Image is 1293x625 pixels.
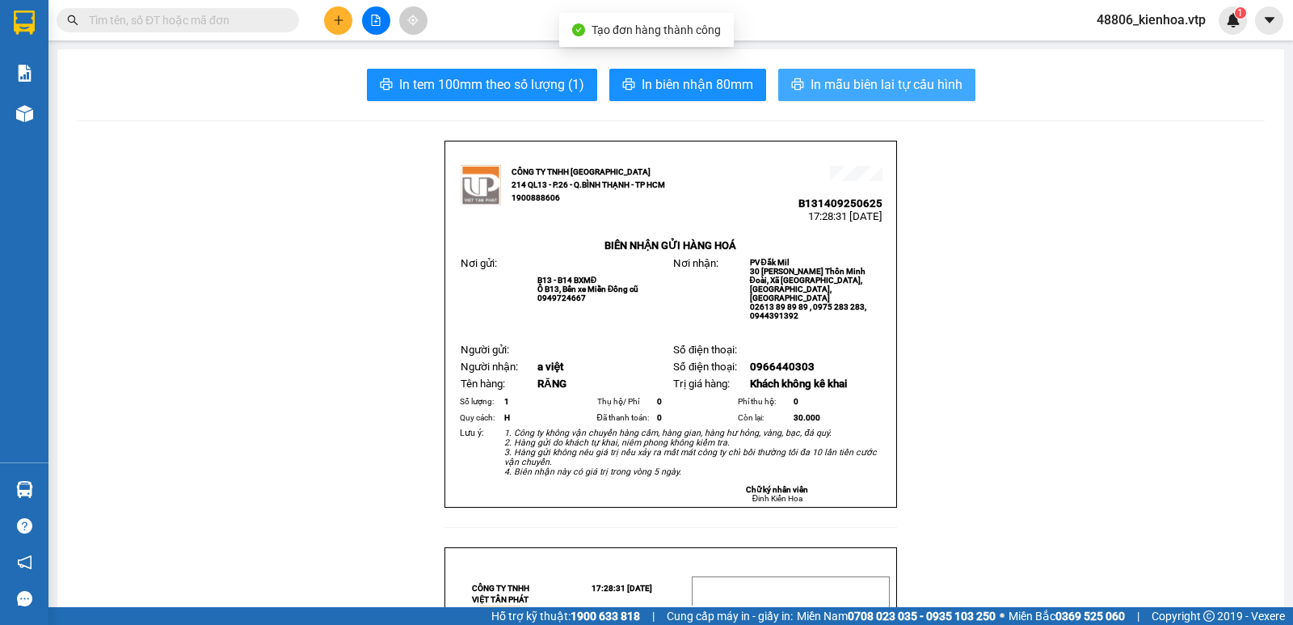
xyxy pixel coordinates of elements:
span: 17:27:30 [DATE] [121,73,196,85]
span: Số điện thoại: [673,344,737,356]
span: 30 [PERSON_NAME] Thôn Minh Đoài, Xã [GEOGRAPHIC_DATA], [GEOGRAPHIC_DATA], [GEOGRAPHIC_DATA] [750,267,866,302]
span: 0966440303 [750,361,815,373]
img: solution-icon [16,65,33,82]
button: file-add [362,6,390,35]
span: Đinh Kiến Hoa [752,494,802,503]
span: aim [407,15,419,26]
span: Tạo đơn hàng thành công [592,23,721,36]
span: B131409250624 [112,61,196,73]
span: Nơi nhận: [673,257,718,269]
span: Miền Nam [797,607,996,625]
strong: CÔNG TY TNHH [GEOGRAPHIC_DATA] 214 QL13 - P.26 - Q.BÌNH THẠNH - TP HCM 1900888606 [10,26,99,87]
span: Ô B13, Bến xe Miền Đông cũ [537,285,638,293]
span: 0 [657,397,662,406]
span: PV Đắk Mil [750,258,790,267]
span: | [652,607,655,625]
span: | [1137,607,1139,625]
td: Thụ hộ/ Phí [595,394,655,410]
span: caret-down [1262,13,1277,27]
span: plus [333,15,344,26]
strong: 1900 633 818 [571,610,640,623]
span: Hỗ trợ kỹ thuật: [491,607,640,625]
strong: 0708 023 035 - 0935 103 250 [848,610,996,623]
span: 02613 89 89 89 , 0975 283 283, 0944391392 [750,302,866,320]
td: Phí thu hộ: [735,394,792,410]
span: copyright [1203,610,1215,622]
span: Lưu ý: [460,428,484,438]
em: 1. Công ty không vận chuyển hàng cấm, hàng gian, hàng hư hỏng, vàng, bạc, đá quý. 2. Hàng gửi do ... [504,428,877,477]
strong: Chữ ký nhân viên [746,485,808,494]
span: printer [380,78,393,93]
strong: CÔNG TY TNHH VIỆT TÂN PHÁT [472,584,529,604]
span: 17:28:31 [DATE] [808,210,882,222]
button: caret-down [1255,6,1283,35]
td: Còn lại: [735,410,792,426]
img: icon-new-feature [1226,13,1240,27]
span: In mẫu biên lai tự cấu hình [811,74,962,95]
button: aim [399,6,427,35]
button: plus [324,6,352,35]
span: Người nhận: [461,361,518,373]
span: question-circle [17,518,32,534]
span: ⚪️ [1000,613,1004,619]
span: printer [622,78,635,93]
button: printerIn biên nhận 80mm [609,69,766,101]
span: In tem 100mm theo số lượng (1) [399,74,584,95]
span: H [504,413,510,422]
button: printerIn mẫu biên lai tự cấu hình [778,69,975,101]
button: printerIn tem 100mm theo số lượng (1) [367,69,597,101]
span: 17:28:31 [DATE] [592,584,652,593]
span: Trị giá hàng: [673,378,730,390]
img: warehouse-icon [16,105,33,122]
span: 48806_kienhoa.vtp [1084,10,1219,30]
span: In biên nhận 80mm [642,74,753,95]
span: file-add [370,15,381,26]
span: 0 [794,397,798,406]
span: 1 [504,397,509,406]
span: printer [791,78,804,93]
sup: 1 [1235,7,1246,19]
span: Khách không kê khai [750,378,847,390]
strong: CÔNG TY TNHH [GEOGRAPHIC_DATA] 214 QL13 - P.26 - Q.BÌNH THẠNH - TP HCM 1900888606 [512,167,665,202]
span: B131409250625 [798,197,882,209]
span: RĂNG [537,378,566,390]
span: message [17,591,32,606]
span: 1 [1237,7,1243,19]
img: logo [461,165,501,205]
strong: BIÊN NHẬN GỬI HÀNG HOÁ [604,239,736,251]
span: Người gửi: [461,344,509,356]
strong: 0369 525 060 [1055,610,1125,623]
input: Tìm tên, số ĐT hoặc mã đơn [89,11,280,29]
td: Số lượng: [457,394,502,410]
span: Nơi gửi: [461,257,497,269]
img: logo-vxr [14,11,35,35]
span: Nơi nhận: [91,112,117,136]
span: 30.000 [794,413,820,422]
span: check-circle [572,23,585,36]
span: notification [17,555,32,570]
span: B13 - B14 BXMĐ [537,276,596,285]
span: a việt [537,361,563,373]
span: Cung cấp máy in - giấy in: [667,607,793,625]
span: Tên hàng: [461,378,505,390]
td: Quy cách: [457,410,502,426]
strong: BIÊN NHẬN GỬI HÀNG HOÁ [23,97,155,109]
span: 0949724667 [537,293,586,302]
span: PV Krông Nô [130,113,176,122]
span: Miền Bắc [1009,607,1125,625]
span: 0 [657,413,662,422]
span: search [67,15,78,26]
span: Số điện thoại: [673,361,737,373]
img: warehouse-icon [16,481,33,498]
td: Đã thanh toán: [595,410,655,426]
